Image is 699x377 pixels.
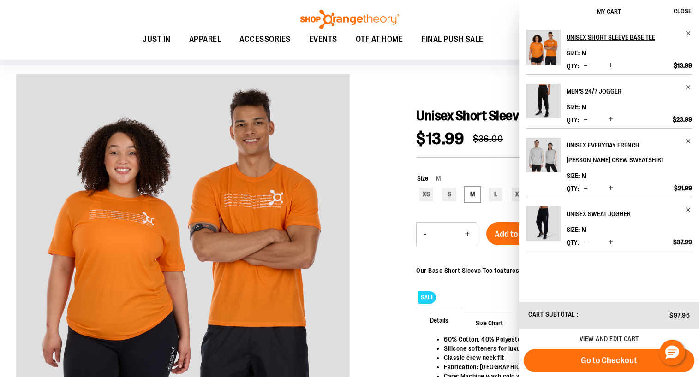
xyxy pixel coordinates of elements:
[567,138,680,167] h2: Unisex Everyday French [PERSON_NAME] Crew Sweatshirt
[606,61,615,71] button: Increase product quantity
[230,29,300,50] a: ACCESSORIES
[526,84,561,124] a: Men's 24/7 Jogger
[526,30,692,74] li: Product
[412,29,493,50] a: FINAL PUSH SALE
[526,30,561,65] img: Unisex Short Sleeve Base Tee
[526,138,561,178] a: Unisex Everyday French Terry Crew Sweatshirt
[416,130,464,148] span: $13.99
[180,29,231,50] a: APPAREL
[606,184,615,193] button: Increase product quantity
[421,29,484,50] span: FINAL PUSH SALE
[606,115,615,124] button: Increase product quantity
[466,188,479,201] div: M
[581,61,590,71] button: Decrease product quantity
[444,353,674,362] li: Classic crew neck fit
[526,138,561,172] img: Unisex Everyday French Terry Crew Sweatshirt
[597,8,621,15] span: My Cart
[444,335,674,344] li: 60% Cotton, 40% Polyester
[567,103,580,111] dt: Size
[486,222,544,245] button: Add to Cart
[416,108,575,124] span: Unisex Short Sleeve Base Tee
[458,223,477,246] button: Increase product quantity
[606,238,615,247] button: Increase product quantity
[462,311,517,335] span: Size Chart
[524,349,694,372] button: Go to Checkout
[567,84,692,99] a: Men's 24/7 Jogger
[567,138,692,167] a: Unisex Everyday French [PERSON_NAME] Crew Sweatshirt
[685,84,692,91] a: Remove item
[567,30,680,45] h2: Unisex Short Sleeve Base Tee
[528,311,575,318] span: Cart Subtotal
[567,116,579,124] label: Qty
[309,29,337,50] span: EVENTS
[526,84,561,118] img: Men's 24/7 Jogger
[526,206,561,247] a: Unisex Sweat Jogger
[567,239,579,246] label: Qty
[659,340,685,365] button: Hello, have a question? Let’s chat.
[582,103,586,111] span: M
[567,30,692,45] a: Unisex Short Sleeve Base Tee
[428,175,441,182] span: M
[669,312,690,319] span: $97.96
[473,134,503,144] span: $36.00
[239,29,291,50] span: ACCESSORIES
[582,226,586,233] span: M
[489,188,502,201] div: L
[417,223,433,246] button: Decrease product quantity
[674,184,692,192] span: $21.99
[567,49,580,57] dt: Size
[189,29,221,50] span: APPAREL
[433,223,458,245] input: Product quantity
[442,188,456,201] div: S
[300,29,347,50] a: EVENTS
[673,115,692,124] span: $23.99
[582,49,586,57] span: M
[526,206,561,241] img: Unisex Sweat Jogger
[581,355,637,365] span: Go to Checkout
[567,226,580,233] dt: Size
[526,30,561,71] a: Unisex Short Sleeve Base Tee
[567,84,680,99] h2: Men's 24/7 Jogger
[685,206,692,213] a: Remove item
[685,138,692,145] a: Remove item
[673,238,692,246] span: $37.99
[299,10,400,29] img: Shop Orangetheory
[567,62,579,70] label: Qty
[582,172,586,179] span: M
[419,188,433,201] div: XS
[685,30,692,37] a: Remove item
[512,188,526,201] div: XL
[581,184,590,193] button: Decrease product quantity
[581,115,590,124] button: Decrease product quantity
[495,229,535,239] span: Add to Cart
[567,185,579,192] label: Qty
[143,29,171,50] span: JUST IN
[581,238,590,247] button: Decrease product quantity
[567,172,580,179] dt: Size
[567,206,692,221] a: Unisex Sweat Jogger
[356,29,403,50] span: OTF AT HOME
[526,74,692,128] li: Product
[674,61,692,70] span: $13.99
[444,344,674,353] li: Silicone softeners for luxurious handfeel
[526,128,692,197] li: Product
[526,197,692,251] li: Product
[133,29,180,50] a: JUST IN
[674,7,692,15] span: Close
[580,335,639,342] a: View and edit cart
[418,291,436,304] span: SALE
[417,175,428,182] span: Size
[444,362,674,371] li: Fabrication: [GEOGRAPHIC_DATA]
[416,308,462,332] span: Details
[347,29,412,50] a: OTF AT HOME
[567,206,680,221] h2: Unisex Sweat Jogger
[416,266,675,275] div: Our Base Short Sleeve Tee features breathable, soft jersey fabric ideal for everyday wear.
